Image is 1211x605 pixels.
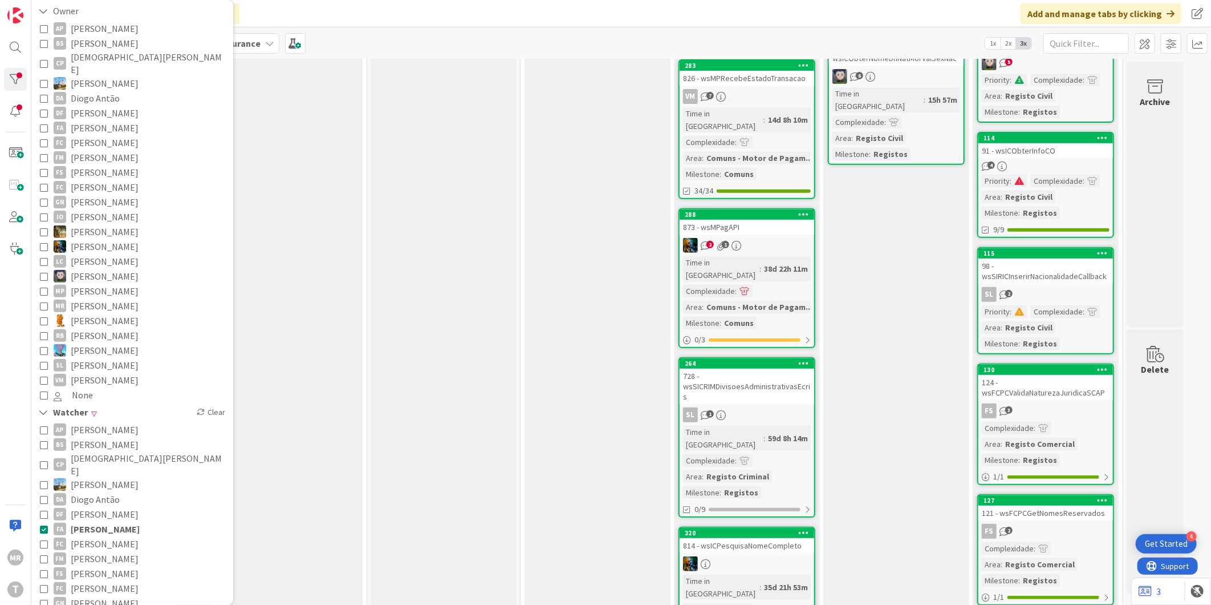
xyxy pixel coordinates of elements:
[71,422,139,437] span: [PERSON_NAME]
[982,422,1034,434] div: Complexidade
[71,373,139,388] span: [PERSON_NAME]
[993,471,1004,483] span: 1 / 1
[1001,191,1002,203] span: :
[54,329,66,342] div: RB
[683,575,759,600] div: Time in [GEOGRAPHIC_DATA]
[1001,558,1002,571] span: :
[54,92,66,104] div: DA
[978,365,1113,400] div: 130124 - wsFCPCValidaNaturezaJuridicaSCAP
[1020,106,1060,118] div: Registos
[978,590,1113,604] div: 1/1
[984,497,1113,505] div: 127
[832,69,847,84] img: LS
[40,299,225,313] button: MR [PERSON_NAME]
[1083,305,1084,318] span: :
[71,328,139,343] span: [PERSON_NAME]
[1145,538,1188,550] div: Get Started
[40,36,225,51] button: BS [PERSON_NAME]
[982,191,1001,203] div: Area
[71,492,120,507] span: Diogo Antão
[40,150,225,165] button: FM [PERSON_NAME]
[984,134,1113,142] div: 114
[982,55,997,70] img: LS
[704,301,815,313] div: Comuns - Motor de Pagam...
[685,211,814,219] div: 288
[40,106,225,120] button: DF [PERSON_NAME]
[54,552,66,565] div: FM
[71,581,139,596] span: [PERSON_NAME]
[680,358,814,404] div: 264728 - wsSICRIMDivisoesAdministrativasEcris
[761,581,811,594] div: 35d 21h 53m
[71,76,139,91] span: [PERSON_NAME]
[683,89,698,104] div: VM
[871,148,911,160] div: Registos
[71,91,120,106] span: Diogo Antão
[683,168,720,180] div: Milestone
[54,181,66,193] div: FC
[40,328,225,343] button: RB [PERSON_NAME]
[71,299,139,313] span: [PERSON_NAME]
[680,61,814,86] div: 283826 - wsMPRecebeEstadoTransacao
[71,106,139,120] span: [PERSON_NAME]
[993,224,1004,236] span: 9/9
[1018,337,1020,350] span: :
[1140,95,1171,108] div: Archive
[54,37,66,50] div: BS
[683,136,735,148] div: Complexidade
[982,106,1018,118] div: Milestone
[1002,191,1055,203] div: Registo Civil
[978,470,1113,484] div: 1/1
[40,195,225,209] button: GN [PERSON_NAME]
[678,59,815,199] a: 283826 - wsMPRecebeEstadoTransacaoVMTime in [GEOGRAPHIC_DATA]:14d 8h 10mComplexidade:Area:Comuns ...
[763,432,765,445] span: :
[1020,337,1060,350] div: Registos
[71,21,139,36] span: [PERSON_NAME]
[694,185,713,197] span: 34/34
[765,432,811,445] div: 59d 8h 14m
[54,508,66,521] div: DF
[683,317,720,329] div: Milestone
[683,556,698,571] img: JC
[683,152,702,164] div: Area
[702,152,704,164] span: :
[1043,33,1129,54] input: Quick Filter...
[683,454,735,467] div: Complexidade
[978,143,1113,158] div: 91 - wsICObterInfoCO
[40,373,225,388] button: VM [PERSON_NAME]
[37,405,89,420] div: Watcher
[982,404,997,418] div: FS
[40,343,225,358] button: SF [PERSON_NAME]
[1010,175,1011,187] span: :
[982,287,997,302] div: SL
[982,305,1010,318] div: Priority
[685,529,814,537] div: 320
[1010,74,1011,86] span: :
[1018,574,1020,587] span: :
[851,132,853,144] span: :
[988,162,995,169] span: 4
[40,91,225,106] button: DA Diogo Antão
[721,317,757,329] div: Comuns
[678,208,815,348] a: 288873 - wsMPagAPIJCTime in [GEOGRAPHIC_DATA]:38d 22h 11mComplexidade:Area:Comuns - Motor de Paga...
[1005,290,1013,297] span: 2
[720,168,721,180] span: :
[977,247,1114,354] a: 11598 - wsSIRICInserirNacionalidadeCallbackSLPriority:Complexidade:Area:Registo CivilMilestone:Re...
[978,55,1113,70] div: LS
[978,365,1113,375] div: 130
[759,581,761,594] span: :
[978,495,1113,521] div: 127121 - wsFCPCGetNomesReservados
[7,550,23,566] div: MR
[71,566,139,581] span: [PERSON_NAME]
[54,57,66,70] div: CP
[706,410,714,418] span: 1
[71,180,139,195] span: [PERSON_NAME]
[40,254,225,269] button: LC [PERSON_NAME]
[1005,406,1013,414] span: 3
[978,259,1113,284] div: 98 - wsSIRICInserirNacionalidadeCallback
[54,567,66,580] div: FS
[978,506,1113,521] div: 121 - wsFCPCGetNomesReservados
[978,133,1113,143] div: 114
[982,337,1018,350] div: Milestone
[40,51,225,76] button: CP [DEMOGRAPHIC_DATA][PERSON_NAME]
[884,116,886,128] span: :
